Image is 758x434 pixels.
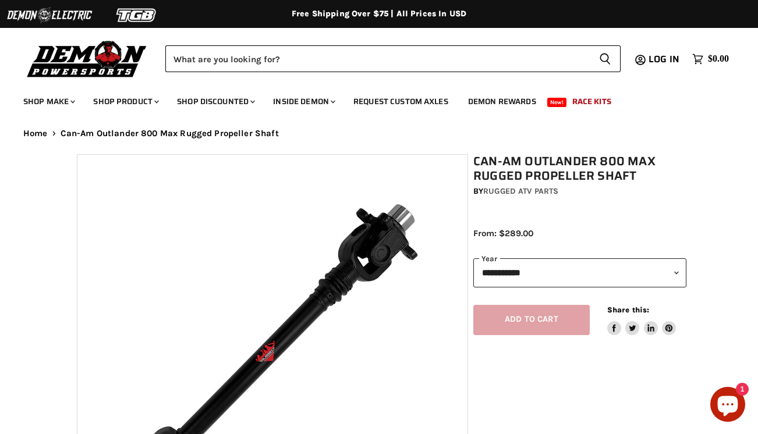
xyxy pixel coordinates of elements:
[15,90,82,113] a: Shop Make
[708,54,729,65] span: $0.00
[165,45,590,72] input: Search
[93,4,180,26] img: TGB Logo 2
[23,38,151,79] img: Demon Powersports
[473,228,533,239] span: From: $289.00
[264,90,342,113] a: Inside Demon
[547,98,567,107] span: New!
[607,305,649,314] span: Share this:
[61,129,279,138] span: Can-Am Outlander 800 Max Rugged Propeller Shaft
[473,154,687,183] h1: Can-Am Outlander 800 Max Rugged Propeller Shaft
[564,90,620,113] a: Race Kits
[643,54,686,65] a: Log in
[473,185,687,198] div: by
[345,90,457,113] a: Request Custom Axles
[707,387,749,425] inbox-online-store-chat: Shopify online store chat
[6,4,93,26] img: Demon Electric Logo 2
[15,85,726,113] ul: Main menu
[168,90,262,113] a: Shop Discounted
[84,90,166,113] a: Shop Product
[23,129,48,138] a: Home
[607,305,676,336] aside: Share this:
[483,186,558,196] a: Rugged ATV Parts
[459,90,545,113] a: Demon Rewards
[473,258,687,287] select: year
[686,51,735,67] a: $0.00
[649,52,679,66] span: Log in
[590,45,621,72] button: Search
[165,45,621,72] form: Product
